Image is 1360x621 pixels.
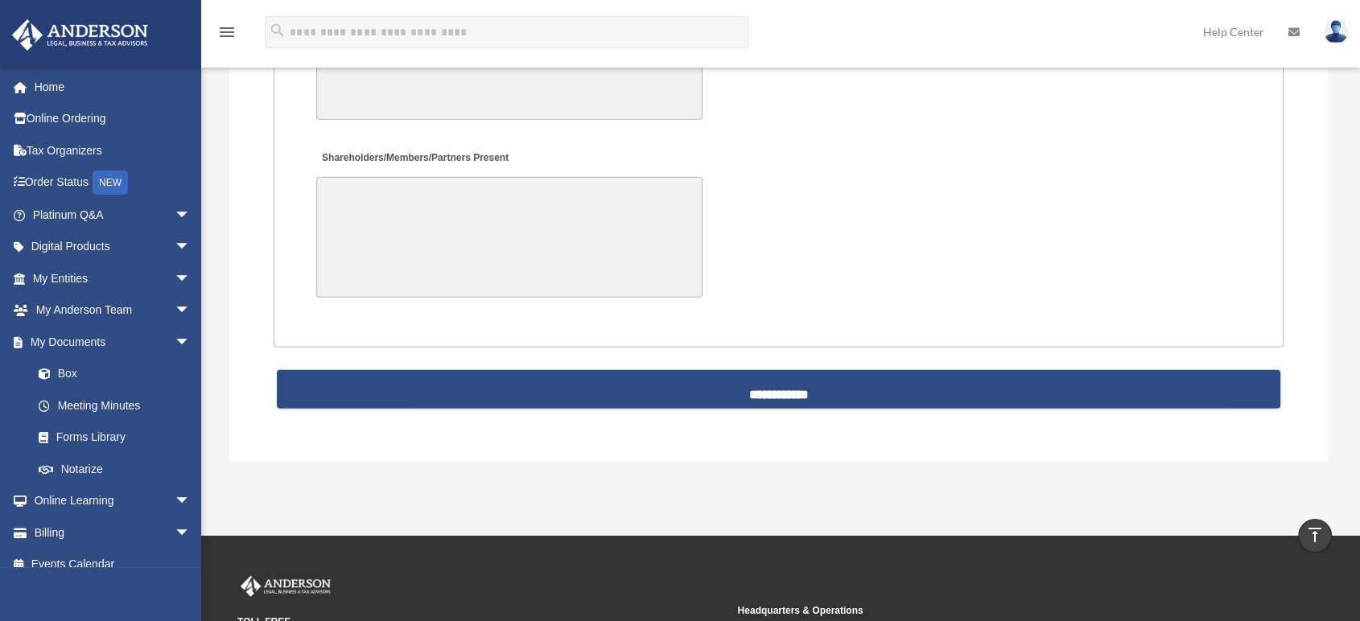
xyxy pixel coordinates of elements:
[93,171,128,195] div: NEW
[175,485,207,518] span: arrow_drop_down
[11,485,215,517] a: Online Learningarrow_drop_down
[11,231,215,263] a: Digital Productsarrow_drop_down
[269,22,286,39] i: search
[23,422,215,454] a: Forms Library
[175,516,207,549] span: arrow_drop_down
[7,19,153,51] img: Anderson Advisors Platinum Portal
[11,549,215,581] a: Events Calendar
[11,326,215,358] a: My Documentsarrow_drop_down
[175,294,207,327] span: arrow_drop_down
[217,28,237,42] a: menu
[11,262,215,294] a: My Entitiesarrow_drop_down
[11,516,215,549] a: Billingarrow_drop_down
[11,71,215,103] a: Home
[11,294,215,327] a: My Anderson Teamarrow_drop_down
[738,602,1227,619] small: Headquarters & Operations
[11,134,215,167] a: Tax Organizers
[11,167,215,199] a: Order StatusNEW
[237,576,334,597] img: Anderson Advisors Platinum Portal
[23,389,207,422] a: Meeting Minutes
[175,199,207,232] span: arrow_drop_down
[23,453,215,485] a: Notarize
[175,326,207,359] span: arrow_drop_down
[217,23,237,42] i: menu
[175,262,207,295] span: arrow_drop_down
[1324,20,1348,43] img: User Pic
[1305,525,1325,545] i: vertical_align_top
[11,199,215,231] a: Platinum Q&Aarrow_drop_down
[316,147,513,169] label: Shareholders/Members/Partners Present
[11,103,215,135] a: Online Ordering
[175,231,207,264] span: arrow_drop_down
[23,358,215,390] a: Box
[1298,519,1332,553] a: vertical_align_top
